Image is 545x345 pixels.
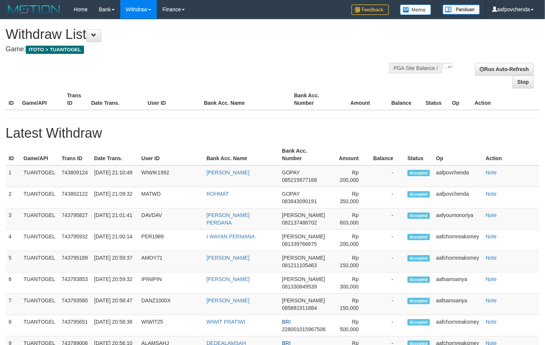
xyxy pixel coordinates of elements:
td: 743795827 [59,208,91,230]
td: TUANTOGEL [21,294,59,315]
td: aafpovchenda [433,187,483,208]
td: TUANTOGEL [21,165,59,187]
a: Note [486,255,497,261]
th: Action [483,144,539,165]
span: Accepted [408,191,430,198]
a: [PERSON_NAME] [207,276,250,282]
th: Status [405,144,433,165]
td: 6 [6,272,21,294]
span: [PERSON_NAME] [282,233,325,239]
td: 743795651 [59,315,91,336]
td: 3 [6,208,21,230]
span: 083843090191 [282,198,317,204]
span: Accepted [408,298,430,304]
td: TUANTOGEL [21,272,59,294]
td: aafchornreaksmey [433,230,483,251]
span: 085215877188 [282,177,317,183]
td: 743795932 [59,230,91,251]
th: Amount [336,89,381,110]
span: Accepted [408,255,430,262]
td: TUANTOGEL [21,230,59,251]
span: 228001015967506 [282,326,326,332]
span: 081330849539 [282,284,317,290]
td: WIWIK1992 [138,165,203,187]
th: Trans ID [64,89,88,110]
span: [PERSON_NAME] [282,297,325,303]
td: TUANTOGEL [21,208,59,230]
th: Op [449,89,472,110]
td: 7 [6,294,21,315]
span: Accepted [408,170,430,176]
th: Bank Acc. Number [291,89,336,110]
td: 743793580 [59,294,91,315]
span: Accepted [408,213,430,219]
td: 5 [6,251,21,272]
td: - [370,272,405,294]
td: Rp 200,000 [329,165,370,187]
td: aafpovchenda [433,165,483,187]
th: Balance [381,89,423,110]
a: [PERSON_NAME] [207,170,250,175]
th: Status [423,89,449,110]
span: BRI [282,319,291,325]
th: Game/API [19,89,64,110]
td: Rp 350,000 [329,187,370,208]
a: Note [486,233,497,239]
td: [DATE] 20:59:32 [91,272,138,294]
a: Note [486,191,497,197]
span: ITOTO > TUANTOGEL [26,46,84,54]
td: WIWIT25 [138,315,203,336]
span: 082137488702 [282,220,317,226]
span: 081339766675 [282,241,317,247]
th: ID [6,89,19,110]
span: 081211105463 [282,262,317,268]
a: [PERSON_NAME] PERDANA [207,212,250,226]
img: Feedback.jpg [352,4,389,15]
td: Rp 150,000 [329,294,370,315]
td: 743795189 [59,251,91,272]
th: Date Trans. [88,89,145,110]
a: [PERSON_NAME] [207,255,250,261]
th: Game/API [21,144,59,165]
td: Rp 150,000 [329,251,370,272]
a: Note [486,319,497,325]
td: 2 [6,187,21,208]
span: 085881911884 [282,305,317,311]
a: Note [486,170,497,175]
td: - [370,230,405,251]
h1: Latest Withdraw [6,126,539,141]
td: - [370,315,405,336]
td: Rp 200,000 [329,230,370,251]
td: - [370,294,405,315]
th: User ID [145,89,201,110]
td: Rp 603,000 [329,208,370,230]
td: DANZ1000X [138,294,203,315]
h4: Game: [6,46,356,53]
td: 4 [6,230,21,251]
td: [DATE] 20:58:36 [91,315,138,336]
th: Bank Acc. Name [204,144,279,165]
th: Action [472,89,539,110]
td: - [370,187,405,208]
th: Trans ID [59,144,91,165]
td: IPINIPIN [138,272,203,294]
td: 743802122 [59,187,91,208]
td: [DATE] 21:01:41 [91,208,138,230]
th: Bank Acc. Name [201,89,291,110]
a: Run Auto-Refresh [475,63,534,76]
td: TUANTOGEL [21,187,59,208]
a: WIWIT PRATIWI [207,319,245,325]
th: Balance [370,144,405,165]
span: GOPAY [282,170,300,175]
td: TUANTOGEL [21,251,59,272]
td: [DATE] 21:10:49 [91,165,138,187]
h1: Withdraw List [6,27,356,42]
img: MOTION_logo.png [6,4,62,15]
td: 743809124 [59,165,91,187]
span: [PERSON_NAME] [282,276,325,282]
td: PER1989 [138,230,203,251]
th: ID [6,144,21,165]
a: ROHMAT [207,191,229,197]
td: MATWD [138,187,203,208]
td: TUANTOGEL [21,315,59,336]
